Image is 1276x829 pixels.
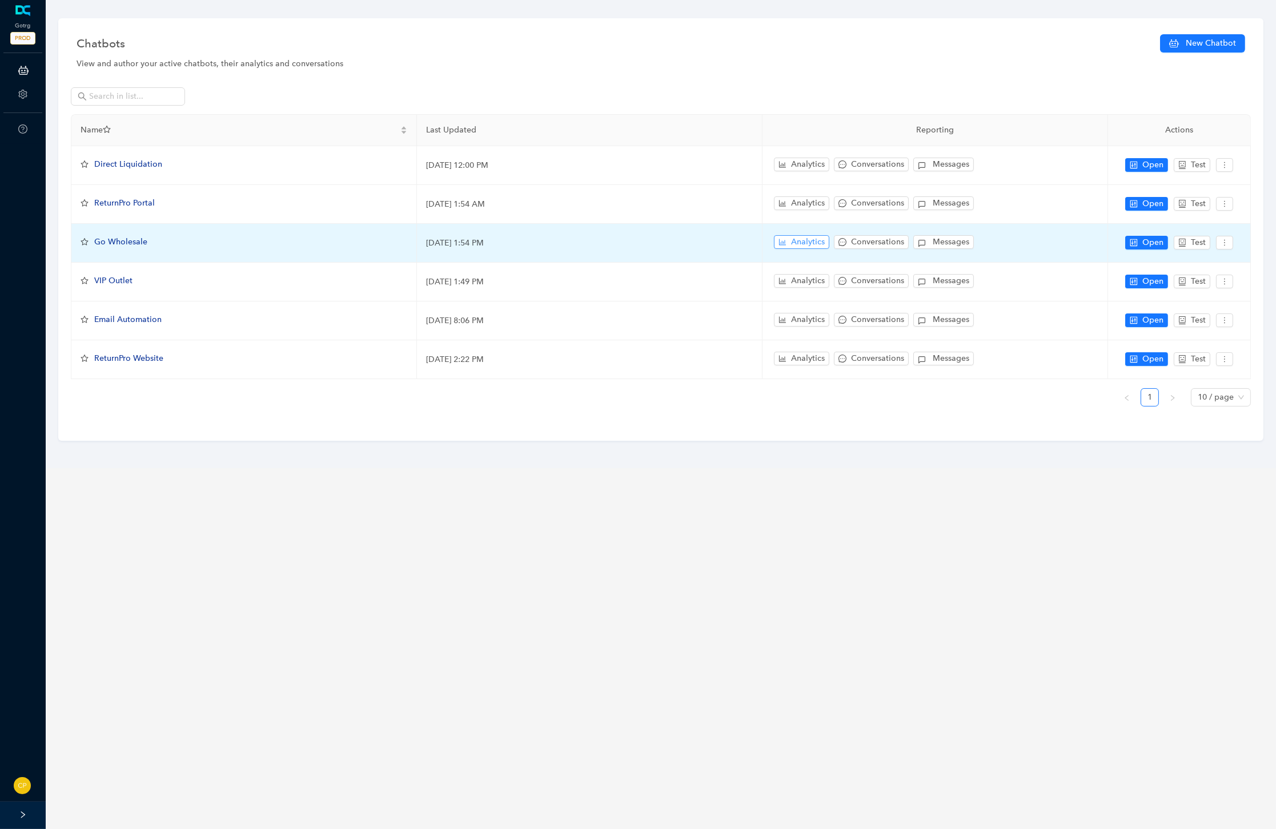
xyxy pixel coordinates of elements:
span: robot [1178,355,1186,363]
span: more [1221,355,1229,363]
span: star [81,160,89,168]
span: Conversations [851,275,904,287]
span: robot [1178,277,1186,285]
span: more [1221,316,1229,324]
span: robot [1178,316,1186,324]
button: controlOpen [1125,158,1168,172]
span: 10 / page [1198,389,1244,406]
span: Analytics [791,313,825,326]
button: right [1163,388,1182,407]
span: more [1221,161,1229,169]
button: bar-chartAnalytics [774,235,829,249]
span: Open [1142,314,1163,327]
button: messageConversations [834,196,909,210]
img: 21f217988a0f5b96acbb0cebf51c0e83 [14,777,31,794]
span: robot [1178,200,1186,208]
span: Conversations [851,158,904,171]
button: messageConversations [834,158,909,171]
span: star [81,199,89,207]
td: [DATE] 2:22 PM [417,340,763,379]
span: message [838,238,846,246]
button: more [1216,158,1233,172]
td: [DATE] 12:00 PM [417,146,763,185]
span: PROD [10,32,35,45]
td: [DATE] 1:54 AM [417,185,763,224]
button: messageConversations [834,274,909,288]
span: right [1169,395,1176,401]
button: more [1216,197,1233,211]
button: robotTest [1174,197,1210,211]
span: Analytics [791,275,825,287]
span: robot [1178,239,1186,247]
span: star [81,355,89,363]
span: control [1130,316,1138,324]
th: Last Updated [417,115,763,146]
button: messageConversations [834,352,909,365]
td: [DATE] 8:06 PM [417,301,763,340]
button: controlOpen [1125,275,1168,288]
button: messageConversations [834,235,909,249]
span: star [81,316,89,324]
span: Messages [933,275,969,287]
span: Analytics [791,352,825,365]
span: message [838,277,846,285]
th: Reporting [763,115,1108,146]
button: left [1118,388,1136,407]
span: bar-chart [779,277,787,285]
span: left [1123,395,1130,401]
span: Direct Liquidation [94,159,162,169]
span: bar-chart [779,199,787,207]
span: Test [1191,236,1206,249]
button: controlOpen [1125,236,1168,249]
span: Analytics [791,236,825,248]
button: more [1216,275,1233,288]
button: robotTest [1174,275,1210,288]
span: Messages [933,158,969,171]
span: star [81,238,89,246]
button: Messages [913,235,974,249]
span: Chatbots [77,34,125,53]
span: Messages [933,197,969,210]
span: setting [18,90,27,99]
span: Conversations [851,352,904,365]
span: Conversations [851,236,904,248]
a: 1 [1141,389,1158,406]
span: star [103,126,111,134]
li: Next Page [1163,388,1182,407]
span: star [81,277,89,285]
button: more [1216,352,1233,366]
button: bar-chartAnalytics [774,313,829,327]
span: Open [1142,198,1163,210]
button: robotTest [1174,313,1210,327]
span: bar-chart [779,316,787,324]
td: [DATE] 1:49 PM [417,263,763,301]
span: Test [1191,198,1206,210]
span: bar-chart [779,238,787,246]
span: New Chatbot [1186,37,1236,50]
button: more [1216,236,1233,249]
span: Go Wholesale [94,237,147,247]
td: [DATE] 1:54 PM [417,224,763,263]
span: Test [1191,353,1206,365]
li: Previous Page [1118,388,1136,407]
button: Messages [913,274,974,288]
button: bar-chartAnalytics [774,196,829,210]
button: Messages [913,313,974,327]
button: messageConversations [834,313,909,327]
span: ReturnPro Website [94,353,163,363]
span: more [1221,239,1229,247]
button: controlOpen [1125,197,1168,211]
input: Search in list... [89,90,169,103]
span: message [838,199,846,207]
button: controlOpen [1125,352,1168,366]
span: robot [1178,161,1186,169]
span: Open [1142,236,1163,249]
span: search [78,92,87,101]
button: Messages [913,158,974,171]
span: Messages [933,313,969,326]
span: Test [1191,314,1206,327]
button: New Chatbot [1160,34,1245,53]
span: message [838,160,846,168]
th: Actions [1108,115,1251,146]
button: more [1216,313,1233,327]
